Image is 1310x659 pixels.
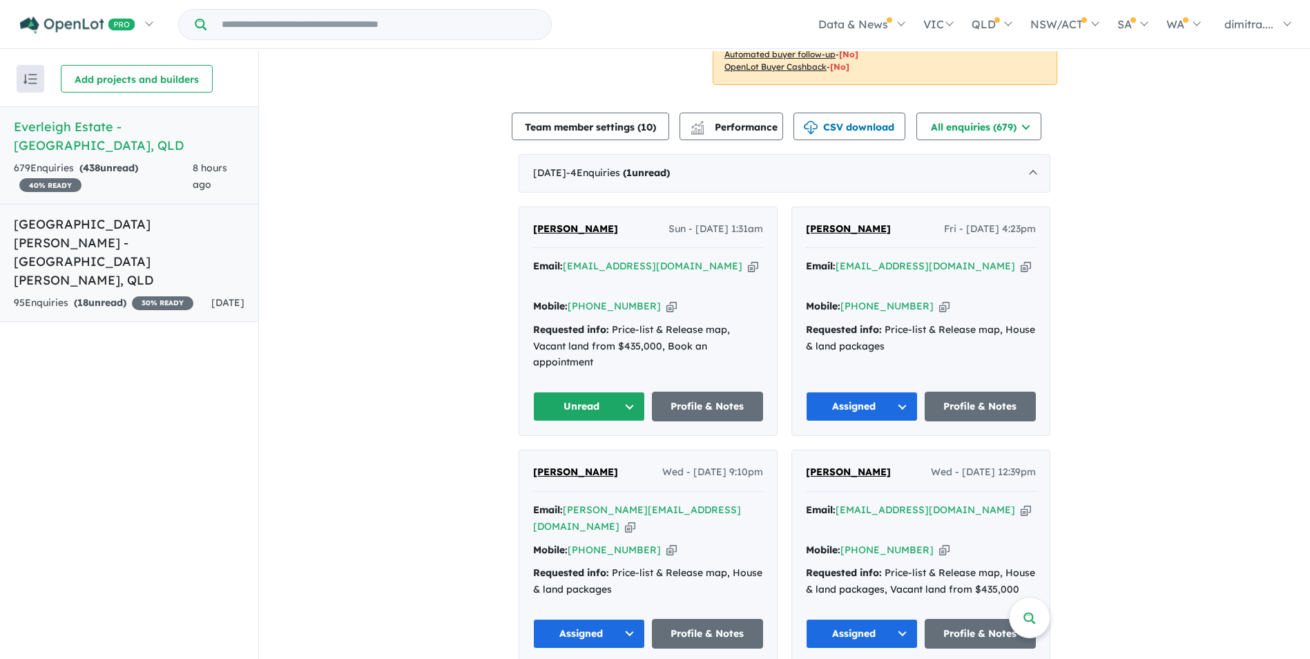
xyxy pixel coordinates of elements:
[804,121,818,135] img: download icon
[939,299,950,314] button: Copy
[839,49,858,59] span: [No]
[691,125,704,134] img: bar-chart.svg
[691,121,704,128] img: line-chart.svg
[533,221,618,238] a: [PERSON_NAME]
[641,121,653,133] span: 10
[806,504,836,516] strong: Email:
[944,221,1036,238] span: Fri - [DATE] 4:23pm
[806,222,891,235] span: [PERSON_NAME]
[533,566,609,579] strong: Requested info:
[568,544,661,556] a: [PHONE_NUMBER]
[652,392,764,421] a: Profile & Notes
[74,296,126,309] strong: ( unread)
[1021,503,1031,517] button: Copy
[14,160,193,193] div: 679 Enquir ies
[724,61,827,72] u: OpenLot Buyer Cashback
[563,260,742,272] a: [EMAIL_ADDRESS][DOMAIN_NAME]
[61,65,213,93] button: Add projects and builders
[568,300,661,312] a: [PHONE_NUMBER]
[1224,17,1273,31] span: dimitra....
[724,49,836,59] u: Automated buyer follow-up
[566,166,670,179] span: - 4 Enquir ies
[793,113,905,140] button: CSV download
[533,323,609,336] strong: Requested info:
[666,543,677,557] button: Copy
[533,466,618,478] span: [PERSON_NAME]
[668,221,763,238] span: Sun - [DATE] 1:31am
[806,544,840,556] strong: Mobile:
[693,121,778,133] span: Performance
[626,166,632,179] span: 1
[836,504,1015,516] a: [EMAIL_ADDRESS][DOMAIN_NAME]
[662,464,763,481] span: Wed - [DATE] 9:10pm
[840,544,934,556] a: [PHONE_NUMBER]
[533,260,563,272] strong: Email:
[533,392,645,421] button: Unread
[83,162,100,174] span: 438
[939,543,950,557] button: Copy
[806,221,891,238] a: [PERSON_NAME]
[623,166,670,179] strong: ( unread)
[666,299,677,314] button: Copy
[830,61,849,72] span: [No]
[925,619,1037,649] a: Profile & Notes
[652,619,764,649] a: Profile & Notes
[533,222,618,235] span: [PERSON_NAME]
[806,566,882,579] strong: Requested info:
[14,295,193,312] div: 95 Enquir ies
[193,162,227,191] span: 8 hours ago
[748,259,758,274] button: Copy
[533,322,763,371] div: Price-list & Release map, Vacant land from $435,000, Book an appointment
[533,464,618,481] a: [PERSON_NAME]
[533,619,645,649] button: Assigned
[916,113,1041,140] button: All enquiries (679)
[14,117,244,155] h5: Everleigh Estate - [GEOGRAPHIC_DATA] , QLD
[211,296,244,309] span: [DATE]
[79,162,138,174] strong: ( unread)
[806,300,840,312] strong: Mobile:
[533,504,741,533] a: [PERSON_NAME][EMAIL_ADDRESS][DOMAIN_NAME]
[806,464,891,481] a: [PERSON_NAME]
[19,178,81,192] span: 40 % READY
[77,296,88,309] span: 18
[806,322,1036,355] div: Price-list & Release map, House & land packages
[925,392,1037,421] a: Profile & Notes
[836,260,1015,272] a: [EMAIL_ADDRESS][DOMAIN_NAME]
[512,113,669,140] button: Team member settings (10)
[14,215,244,289] h5: [GEOGRAPHIC_DATA][PERSON_NAME] - [GEOGRAPHIC_DATA][PERSON_NAME] , QLD
[23,74,37,84] img: sort.svg
[806,619,918,649] button: Assigned
[931,464,1036,481] span: Wed - [DATE] 12:39pm
[806,565,1036,598] div: Price-list & Release map, House & land packages, Vacant land from $435,000
[806,260,836,272] strong: Email:
[20,17,135,34] img: Openlot PRO Logo White
[533,300,568,312] strong: Mobile:
[840,300,934,312] a: [PHONE_NUMBER]
[806,466,891,478] span: [PERSON_NAME]
[209,10,548,39] input: Try estate name, suburb, builder or developer
[1021,259,1031,274] button: Copy
[519,154,1050,193] div: [DATE]
[806,323,882,336] strong: Requested info:
[680,113,783,140] button: Performance
[533,504,563,516] strong: Email:
[533,565,763,598] div: Price-list & Release map, House & land packages
[806,392,918,421] button: Assigned
[132,296,193,310] span: 30 % READY
[625,519,635,534] button: Copy
[533,544,568,556] strong: Mobile:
